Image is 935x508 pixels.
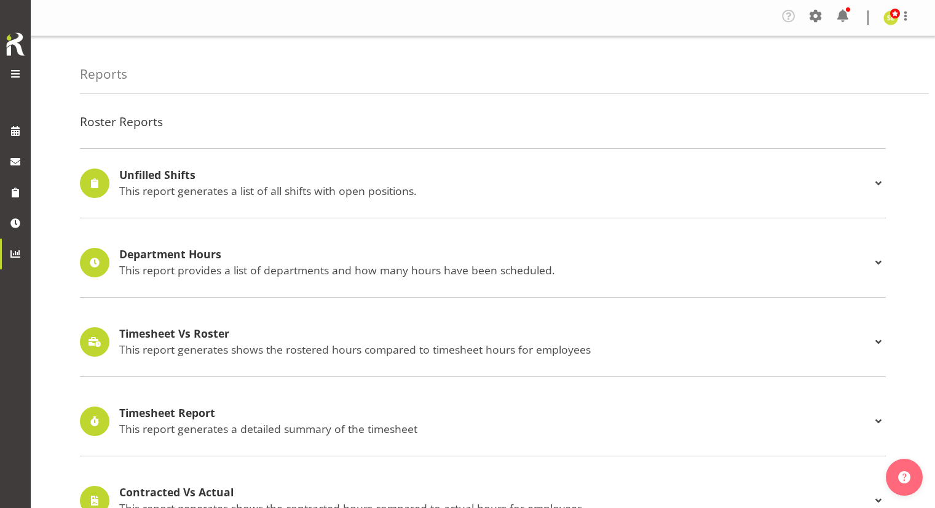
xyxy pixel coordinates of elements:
[80,248,886,277] div: Department Hours This report provides a list of departments and how many hours have been scheduled.
[883,10,898,25] img: sarah-edwards11800.jpg
[80,407,886,436] div: Timesheet Report This report generates a detailed summary of the timesheet
[898,471,910,483] img: help-xxl-2.png
[119,486,871,499] h4: Contracted Vs Actual
[80,169,886,198] div: Unfilled Shifts This report generates a list of all shifts with open positions.
[119,422,871,435] p: This report generates a detailed summary of the timesheet
[119,169,871,181] h4: Unfilled Shifts
[119,263,871,277] p: This report provides a list of departments and how many hours have been scheduled.
[80,115,886,129] h4: Roster Reports
[80,67,127,81] h4: Reports
[119,328,871,340] h4: Timesheet Vs Roster
[80,327,886,357] div: Timesheet Vs Roster This report generates shows the rostered hours compared to timesheet hours fo...
[3,31,28,58] img: Rosterit icon logo
[119,343,871,356] p: This report generates shows the rostered hours compared to timesheet hours for employees
[119,407,871,419] h4: Timesheet Report
[119,184,871,197] p: This report generates a list of all shifts with open positions.
[119,248,871,261] h4: Department Hours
